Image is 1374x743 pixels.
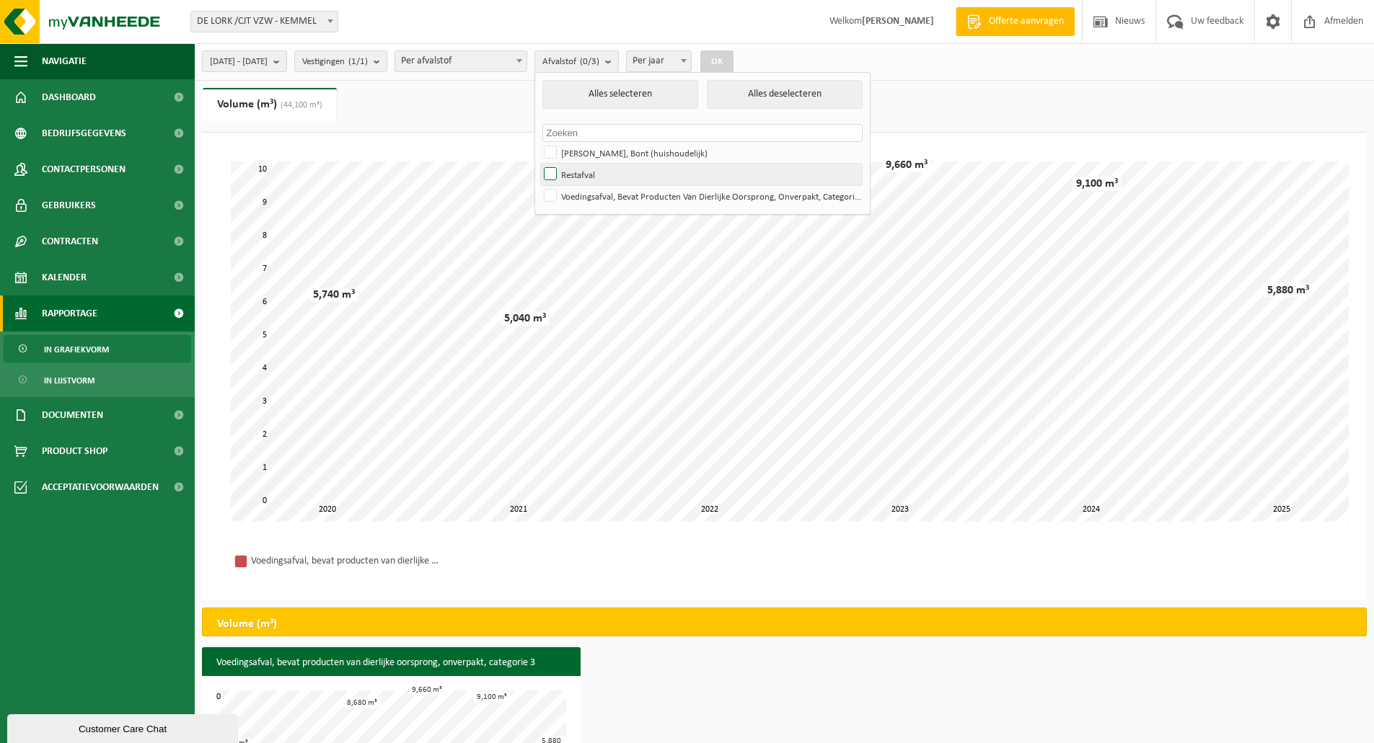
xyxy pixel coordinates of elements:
[44,367,94,394] span: In lijstvorm
[190,11,338,32] span: DE LORK /CJT VZW - KEMMEL
[4,335,191,362] a: In grafiekvorm
[302,51,368,73] span: Vestigingen
[985,14,1067,29] span: Offerte aanvragen
[707,80,863,109] button: Alles deselecteren
[42,433,107,469] span: Product Shop
[42,115,126,151] span: Bedrijfsgegevens
[626,50,692,72] span: Per jaar
[700,50,734,74] button: OK
[541,142,862,164] label: [PERSON_NAME], Bont (huishoudelijk)
[251,552,439,570] div: Voedingsafval, bevat producten van dierlijke oorsprong, onverpakt, categorie 3
[42,151,125,187] span: Contactpersonen
[203,608,291,640] h2: Volume (m³)
[1264,283,1313,298] div: 5,880 m³
[202,647,581,679] h3: Voedingsafval, bevat producten van dierlijke oorsprong, onverpakt, categorie 3
[42,259,87,295] span: Kalender
[1073,177,1122,191] div: 9,100 m³
[42,187,96,223] span: Gebruikers
[294,50,387,72] button: Vestigingen(1/1)
[42,397,103,433] span: Documenten
[395,51,527,71] span: Per afvalstof
[42,79,96,115] span: Dashboard
[541,185,862,207] label: Voedingsafval, Bevat Producten Van Dierlijke Oorsprong, Onverpakt, Categorie 3
[7,711,241,743] iframe: chat widget
[541,164,862,185] label: Restafval
[191,12,338,32] span: DE LORK /CJT VZW - KEMMEL
[210,51,268,73] span: [DATE] - [DATE]
[542,124,863,142] input: Zoeken
[42,43,87,79] span: Navigatie
[395,50,527,72] span: Per afvalstof
[4,366,191,393] a: In lijstvorm
[42,295,97,332] span: Rapportage
[203,88,337,121] a: Volume (m³)
[408,685,446,695] div: 9,660 m³
[862,16,934,27] strong: [PERSON_NAME]
[309,288,358,302] div: 5,740 m³
[534,50,619,72] button: Afvalstof(0/3)
[202,50,287,72] button: [DATE] - [DATE]
[42,223,98,259] span: Contracten
[882,158,931,172] div: 9,660 m³
[348,57,368,66] count: (1/1)
[473,692,511,703] div: 9,100 m³
[501,311,550,326] div: 5,040 m³
[42,469,159,505] span: Acceptatievoorwaarden
[277,101,322,110] span: (44,100 m³)
[542,80,698,109] button: Alles selecteren
[956,7,1075,36] a: Offerte aanvragen
[343,698,381,708] div: 8,680 m³
[580,57,599,66] count: (0/3)
[542,51,599,73] span: Afvalstof
[627,51,691,71] span: Per jaar
[44,336,109,363] span: In grafiekvorm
